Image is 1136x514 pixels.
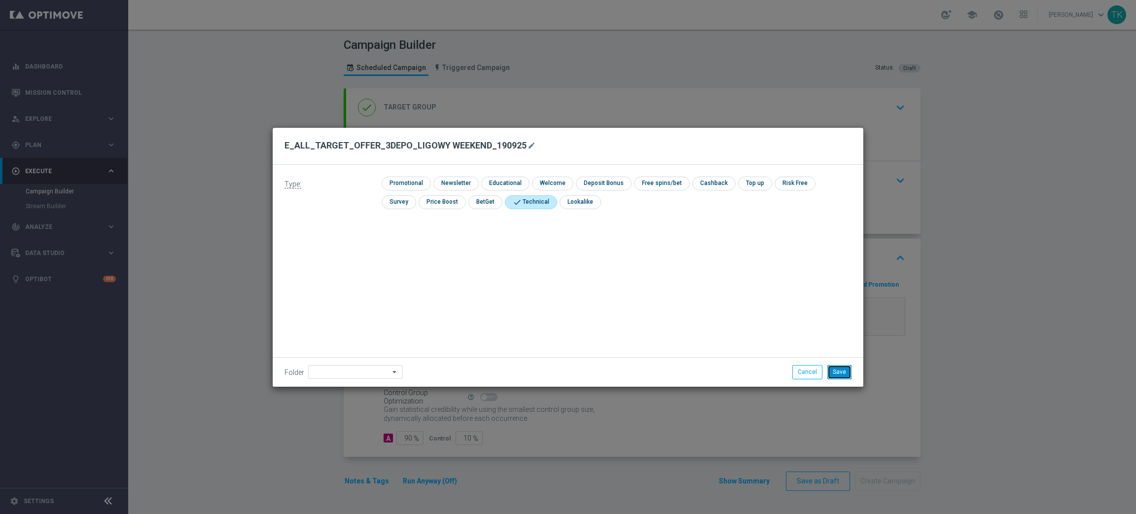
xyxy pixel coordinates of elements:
span: Type: [284,180,301,188]
i: mode_edit [528,142,535,149]
h2: E_ALL_TARGET_OFFER_3DEPO_LIGOWY WEEKEND_190925 [284,140,527,151]
button: Save [827,365,852,379]
label: Folder [284,368,304,377]
i: arrow_drop_down [390,366,400,378]
button: mode_edit [527,140,539,151]
button: Cancel [792,365,822,379]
